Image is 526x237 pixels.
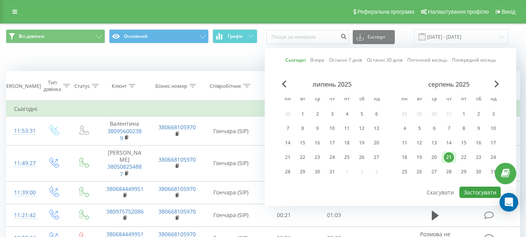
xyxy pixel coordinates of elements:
[471,137,486,149] div: сб 16 серп 2025 р.
[158,185,196,192] a: 380668105970
[280,80,384,88] div: липень 2025
[397,80,501,88] div: серпень 2025
[341,94,353,105] abbr: п’ятниця
[369,151,384,163] div: нд 27 лип 2025 р.
[488,167,498,177] div: 31
[295,108,310,120] div: вт 1 лип 2025 р.
[397,137,412,149] div: пн 11 серп 2025 р.
[297,138,308,148] div: 15
[500,193,518,212] div: Open Intercom Messenger
[297,109,308,119] div: 1
[203,145,259,181] td: Гончара (SIP)
[14,156,30,171] div: 11:49:27
[399,167,410,177] div: 25
[443,94,455,105] abbr: четвер
[459,152,469,162] div: 22
[74,83,90,89] div: Статус
[456,166,471,178] div: пт 29 серп 2025 р.
[397,123,412,134] div: пн 4 серп 2025 р.
[312,152,322,162] div: 23
[452,56,496,64] a: Попередній місяць
[310,137,325,149] div: ср 16 лип 2025 р.
[486,166,501,178] div: нд 31 серп 2025 р.
[429,167,439,177] div: 27
[357,152,367,162] div: 26
[354,108,369,120] div: сб 5 лип 2025 р.
[471,166,486,178] div: сб 30 серп 2025 р.
[486,108,501,120] div: нд 3 серп 2025 р.
[471,123,486,134] div: сб 9 серп 2025 р.
[259,117,309,146] td: 00:05
[280,166,295,178] div: пн 28 лип 2025 р.
[459,123,469,134] div: 8
[6,29,105,43] button: Всі дзвінки
[442,151,456,163] div: чт 21 серп 2025 р.
[295,166,310,178] div: вт 29 лип 2025 р.
[456,108,471,120] div: пт 1 серп 2025 р.
[340,123,354,134] div: пт 11 лип 2025 р.
[297,94,308,105] abbr: вівторок
[282,94,294,105] abbr: понеділок
[473,152,484,162] div: 23
[259,204,309,226] td: 00:21
[342,109,352,119] div: 4
[369,108,384,120] div: нд 6 лип 2025 р.
[486,137,501,149] div: нд 17 серп 2025 р.
[325,123,340,134] div: чт 10 лип 2025 р.
[427,123,442,134] div: ср 6 серп 2025 р.
[371,123,382,134] div: 13
[414,138,424,148] div: 12
[357,9,415,15] span: Реферальна програма
[488,152,498,162] div: 24
[357,123,367,134] div: 12
[106,208,144,215] a: 380975752086
[458,94,470,105] abbr: п’ятниця
[371,109,382,119] div: 6
[429,123,439,134] div: 6
[456,151,471,163] div: пт 22 серп 2025 р.
[422,187,458,198] button: Скасувати
[429,138,439,148] div: 13
[473,167,484,177] div: 30
[371,152,382,162] div: 27
[486,123,501,134] div: нд 10 серп 2025 р.
[14,123,30,139] div: 11:53:31
[297,152,308,162] div: 22
[327,138,337,148] div: 17
[413,94,425,105] abbr: вівторок
[342,123,352,134] div: 11
[367,56,403,64] a: Останні 30 днів
[312,123,322,134] div: 9
[412,137,427,149] div: вт 12 серп 2025 р.
[340,108,354,120] div: пт 4 лип 2025 р.
[487,94,499,105] abbr: неділя
[99,145,151,181] td: [PERSON_NAME]
[488,109,498,119] div: 3
[371,138,382,148] div: 20
[494,80,499,87] span: Next Month
[297,123,308,134] div: 8
[107,163,142,177] a: 380508254887
[340,137,354,149] div: пт 18 лип 2025 р.
[399,94,410,105] abbr: понеділок
[14,185,30,200] div: 11:39:00
[112,83,127,89] div: Клієнт
[371,94,382,105] abbr: неділя
[414,152,424,162] div: 19
[429,152,439,162] div: 20
[444,138,454,148] div: 14
[158,123,196,131] a: 380668105970
[259,145,309,181] td: 00:24
[310,151,325,163] div: ср 23 лип 2025 р.
[312,109,322,119] div: 2
[444,152,454,162] div: 21
[203,117,259,146] td: Гончара (SIP)
[283,138,293,148] div: 14
[312,167,322,177] div: 30
[259,181,309,204] td: 00:10
[158,208,196,215] a: 380668105970
[473,138,484,148] div: 16
[456,123,471,134] div: пт 8 серп 2025 р.
[471,108,486,120] div: сб 2 серп 2025 р.
[414,167,424,177] div: 26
